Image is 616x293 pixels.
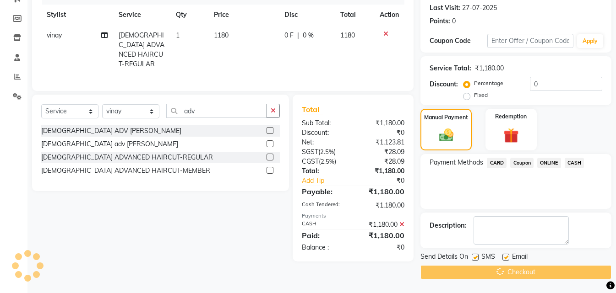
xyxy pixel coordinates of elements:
label: Manual Payment [424,113,468,122]
div: Sub Total: [295,118,353,128]
div: ₹1,180.00 [353,230,411,241]
div: Total: [295,166,353,176]
div: Last Visit: [430,3,460,13]
div: ₹1,180.00 [353,220,411,229]
div: Paid: [295,230,353,241]
div: Discount: [295,128,353,138]
div: ₹1,180.00 [353,186,411,197]
th: Stylist [41,5,113,25]
span: 2.5% [321,158,334,165]
div: ₹0 [353,243,411,252]
span: 0 % [303,31,314,40]
th: Qty [170,5,208,25]
div: ( ) [295,147,353,157]
span: 1180 [340,31,355,39]
div: ₹1,180.00 [353,166,411,176]
span: SMS [481,252,495,263]
img: _gift.svg [499,126,523,145]
input: Enter Offer / Coupon Code [487,34,573,48]
span: vinay [47,31,62,39]
span: Coupon [510,158,534,168]
div: ₹0 [353,128,411,138]
span: | [297,31,299,40]
span: SGST [302,148,318,156]
button: Apply [577,34,603,48]
span: CASH [565,158,584,168]
th: Action [374,5,404,25]
div: Cash Tendered: [295,201,353,210]
span: CARD [487,158,507,168]
span: 0 F [284,31,294,40]
img: _cash.svg [435,127,458,144]
div: 27-07-2025 [462,3,497,13]
div: Payable: [295,186,353,197]
div: ( ) [295,157,353,166]
th: Price [208,5,279,25]
div: Points: [430,16,450,26]
div: Discount: [430,80,458,89]
div: [DEMOGRAPHIC_DATA] ADVANCED HAIRCUT-MEMBER [41,166,210,176]
div: Payments [302,212,405,220]
div: [DEMOGRAPHIC_DATA] adv [PERSON_NAME] [41,139,178,149]
div: [DEMOGRAPHIC_DATA] ADV [PERSON_NAME] [41,126,181,136]
span: Send Details On [420,252,468,263]
span: [DEMOGRAPHIC_DATA] ADVANCED HAIRCUT-REGULAR [119,31,164,68]
div: CASH [295,220,353,229]
th: Service [113,5,170,25]
span: Email [512,252,528,263]
div: ₹28.09 [353,157,411,166]
div: ₹1,180.00 [475,64,504,73]
a: Add Tip [295,176,363,186]
label: Fixed [474,91,488,99]
div: ₹1,180.00 [353,118,411,128]
label: Percentage [474,79,503,87]
span: 1 [176,31,180,39]
span: 2.5% [320,148,334,155]
th: Total [335,5,374,25]
span: Total [302,105,323,114]
input: Search or Scan [166,104,267,118]
div: 0 [452,16,456,26]
span: 1180 [214,31,229,39]
div: Balance : [295,243,353,252]
div: Net: [295,138,353,147]
div: ₹0 [363,176,411,186]
div: Description: [430,221,466,230]
th: Disc [279,5,335,25]
label: Redemption [495,112,527,121]
span: Payment Methods [430,158,483,167]
div: ₹1,123.81 [353,138,411,147]
span: CGST [302,157,319,165]
div: Service Total: [430,64,471,73]
span: ONLINE [537,158,561,168]
div: ₹1,180.00 [353,201,411,210]
div: ₹28.09 [353,147,411,157]
div: Coupon Code [430,36,487,46]
div: [DEMOGRAPHIC_DATA] ADVANCED HAIRCUT-REGULAR [41,153,213,162]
